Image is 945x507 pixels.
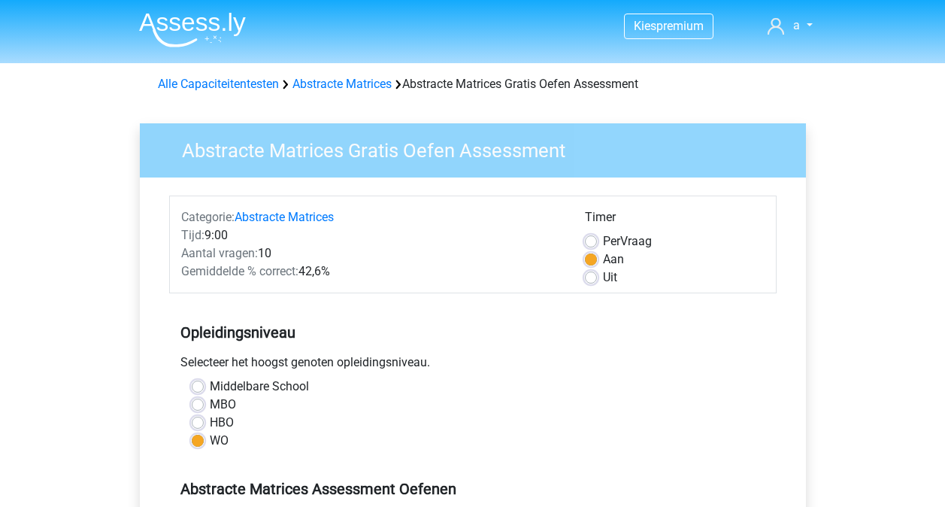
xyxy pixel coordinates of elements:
[210,432,229,450] label: WO
[170,263,574,281] div: 42,6%
[603,234,620,248] span: Per
[235,210,334,224] a: Abstracte Matrices
[603,269,617,287] label: Uit
[292,77,392,91] a: Abstracte Matrices
[210,414,234,432] label: HBO
[625,16,713,36] a: Kiespremium
[169,354,777,378] div: Selecteer het hoogst genoten opleidingsniveau.
[603,232,652,250] label: Vraag
[164,133,795,162] h3: Abstracte Matrices Gratis Oefen Assessment
[181,264,298,278] span: Gemiddelde % correct:
[210,396,236,414] label: MBO
[634,19,656,33] span: Kies
[170,226,574,244] div: 9:00
[170,244,574,263] div: 10
[181,228,204,242] span: Tijd:
[656,19,704,33] span: premium
[180,317,765,348] h5: Opleidingsniveau
[181,210,235,224] span: Categorie:
[181,246,258,260] span: Aantal vragen:
[793,18,800,32] span: a
[139,12,246,47] img: Assessly
[180,480,765,498] h5: Abstracte Matrices Assessment Oefenen
[210,378,309,396] label: Middelbare School
[158,77,279,91] a: Alle Capaciteitentesten
[152,75,794,93] div: Abstracte Matrices Gratis Oefen Assessment
[585,208,765,232] div: Timer
[603,250,624,269] label: Aan
[762,17,818,35] a: a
